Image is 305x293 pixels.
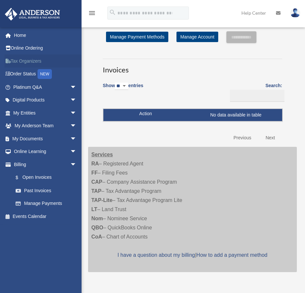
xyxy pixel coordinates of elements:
i: search [109,9,116,16]
a: menu [88,11,96,17]
strong: CAP [91,179,102,185]
strong: CoA [91,234,102,239]
strong: Services [91,152,113,157]
img: Anderson Advisors Platinum Portal [3,8,62,21]
a: My Documentsarrow_drop_down [5,132,86,145]
i: menu [88,9,96,17]
a: Next [261,131,280,145]
span: arrow_drop_down [70,119,83,133]
a: Home [5,29,86,42]
a: How to add a payment method [196,252,267,258]
strong: TAP-Lite [91,197,113,203]
a: Manage Account [176,32,218,42]
a: $Open Invoices [9,171,80,184]
a: Previous [229,131,256,145]
div: – Registered Agent – Filing Fees – Company Assistance Program – Tax Advantage Program – Tax Advan... [88,147,297,272]
div: NEW [38,69,52,79]
a: Order StatusNEW [5,68,86,81]
select: Showentries [115,83,128,90]
span: arrow_drop_down [70,145,83,159]
span: arrow_drop_down [70,106,83,120]
a: I have a question about my billing [117,252,195,258]
strong: QBO [91,225,103,230]
a: Past Invoices [9,184,83,197]
label: Search: [228,82,282,102]
a: My Anderson Teamarrow_drop_down [5,119,86,132]
a: Platinum Q&Aarrow_drop_down [5,81,86,94]
img: User Pic [290,8,300,18]
a: Billingarrow_drop_down [5,158,83,171]
a: Manage Payments [9,197,83,210]
strong: RA [91,161,99,166]
label: Show entries [103,82,143,97]
span: arrow_drop_down [70,81,83,94]
strong: LT [91,207,97,212]
a: Online Learningarrow_drop_down [5,145,86,158]
span: arrow_drop_down [70,94,83,107]
input: Search: [230,90,284,102]
a: Online Ordering [5,42,86,55]
strong: TAP [91,188,101,194]
span: arrow_drop_down [70,132,83,146]
strong: FF [91,170,98,176]
span: $ [19,174,23,182]
td: No data available in table [103,109,282,121]
p: | [91,251,294,260]
a: Tax Organizers [5,54,86,68]
a: My Entitiesarrow_drop_down [5,106,86,119]
a: Events Calendar [5,210,86,223]
span: arrow_drop_down [70,158,83,171]
a: Manage Payment Methods [106,32,168,42]
h3: Invoices [103,59,282,75]
a: Digital Productsarrow_drop_down [5,94,86,107]
strong: Nom [91,216,103,221]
